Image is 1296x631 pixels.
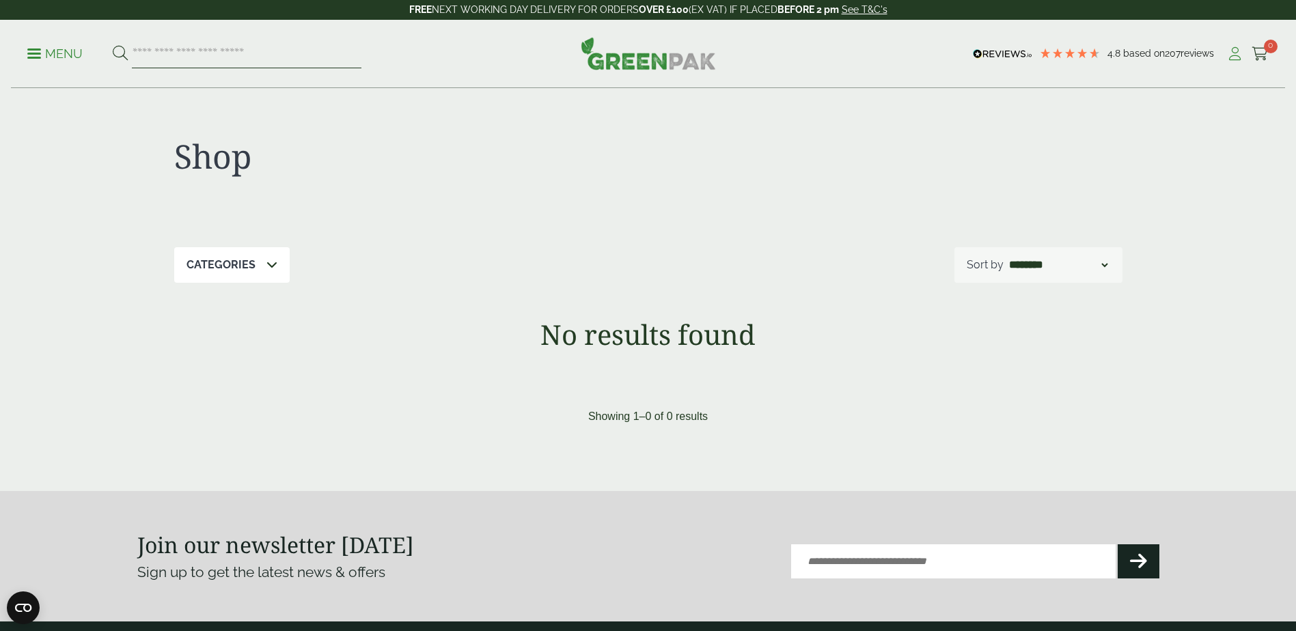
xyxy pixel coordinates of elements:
[777,4,839,15] strong: BEFORE 2 pm
[1039,47,1101,59] div: 4.79 Stars
[27,46,83,59] a: Menu
[842,4,887,15] a: See T&C's
[1181,48,1214,59] span: reviews
[967,257,1004,273] p: Sort by
[1226,47,1243,61] i: My Account
[174,137,648,176] h1: Shop
[187,257,256,273] p: Categories
[137,561,597,583] p: Sign up to get the latest news & offers
[1264,40,1278,53] span: 0
[27,46,83,62] p: Menu
[581,37,716,70] img: GreenPak Supplies
[137,530,414,559] strong: Join our newsletter [DATE]
[1123,48,1165,59] span: Based on
[7,591,40,624] button: Open CMP widget
[1107,48,1123,59] span: 4.8
[1165,48,1181,59] span: 207
[137,318,1159,351] h1: No results found
[1006,257,1110,273] select: Shop order
[1252,44,1269,64] a: 0
[1252,47,1269,61] i: Cart
[973,49,1032,59] img: REVIEWS.io
[409,4,432,15] strong: FREE
[588,408,708,425] p: Showing 1–0 of 0 results
[639,4,689,15] strong: OVER £100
